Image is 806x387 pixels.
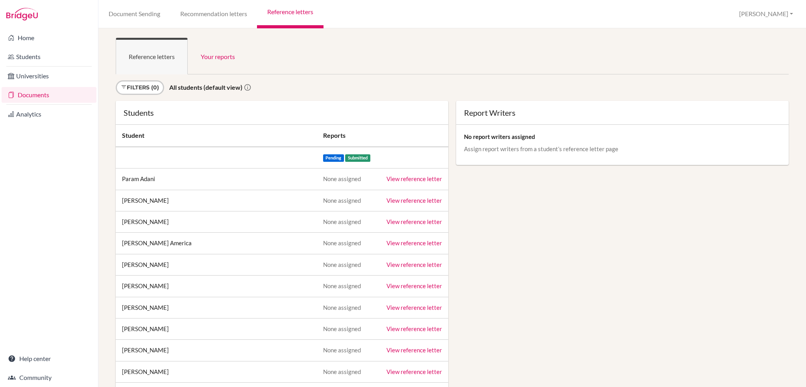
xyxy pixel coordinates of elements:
a: Filters (0) [116,80,164,95]
td: [PERSON_NAME] America [116,233,317,254]
a: View reference letter [386,239,442,246]
div: Report Writers [464,109,781,117]
a: View reference letter [386,304,442,311]
img: Bridge-U [6,8,38,20]
span: None assigned [323,282,361,289]
th: Student [116,125,317,147]
a: Students [2,49,96,65]
td: [PERSON_NAME] [116,297,317,318]
span: None assigned [323,218,361,225]
td: [PERSON_NAME] [116,190,317,211]
span: None assigned [323,261,361,268]
a: Your reports [188,38,248,74]
a: Universities [2,68,96,84]
a: Analytics [2,106,96,122]
div: Students [124,109,440,117]
span: Pending [323,154,344,162]
a: View reference letter [386,325,442,332]
span: None assigned [323,304,361,311]
td: [PERSON_NAME] [116,340,317,361]
a: Home [2,30,96,46]
th: Reports [317,125,448,147]
span: Submitted [345,154,370,162]
td: [PERSON_NAME] [116,254,317,275]
td: Param Adani [116,169,317,190]
p: Assign report writers from a student’s reference letter page [464,145,781,153]
strong: All students (default view) [169,83,242,91]
td: [PERSON_NAME] [116,361,317,382]
a: View reference letter [386,197,442,204]
a: View reference letter [386,175,442,182]
td: [PERSON_NAME] [116,318,317,340]
a: View reference letter [386,282,442,289]
a: View reference letter [386,346,442,354]
span: None assigned [323,368,361,375]
a: Community [2,370,96,385]
button: [PERSON_NAME] [736,7,797,21]
td: [PERSON_NAME] [116,276,317,297]
a: View reference letter [386,261,442,268]
span: None assigned [323,325,361,332]
a: View reference letter [386,218,442,225]
p: No report writers assigned [464,133,781,141]
td: [PERSON_NAME] [116,211,317,232]
a: View reference letter [386,368,442,375]
a: Reference letters [116,38,188,74]
a: Help center [2,351,96,367]
a: Documents [2,87,96,103]
span: None assigned [323,346,361,354]
span: None assigned [323,239,361,246]
span: None assigned [323,197,361,204]
span: None assigned [323,175,361,182]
